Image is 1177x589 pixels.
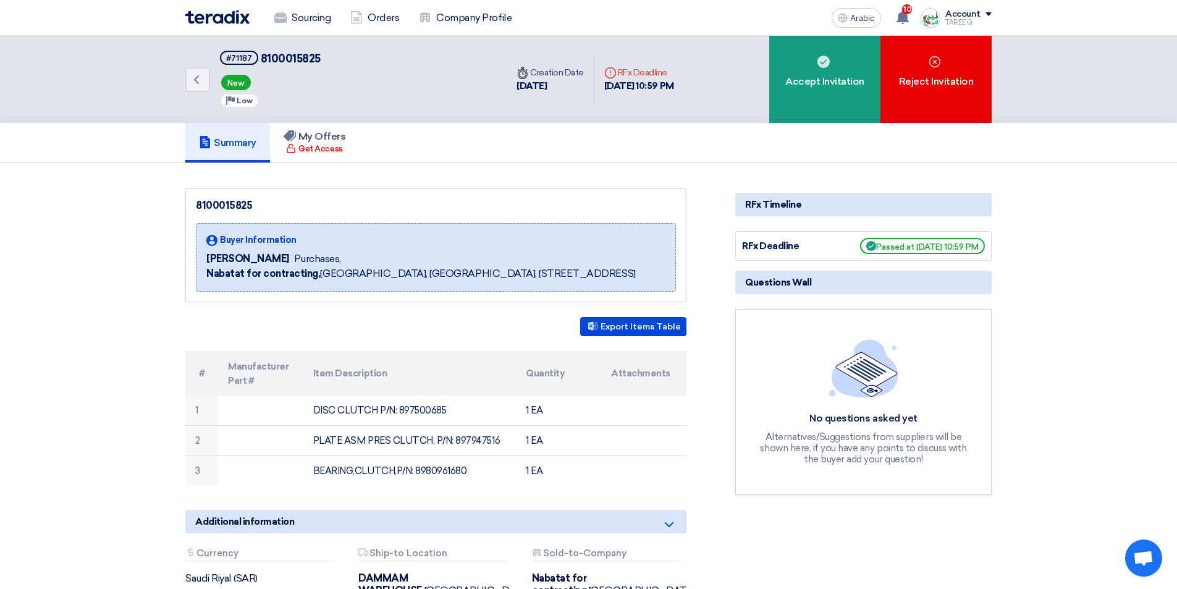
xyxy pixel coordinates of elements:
font: BEARING,CLUTCH,P/N: 8980961680 [313,465,467,477]
font: 2 [195,435,200,446]
font: RFx Timeline [745,199,801,210]
font: Additional information [195,516,294,527]
font: 8100015825 [261,52,321,66]
font: DISC CLUTCH P/N: 897500685 [313,405,447,416]
font: Manufacturer Part # [228,360,289,386]
font: Summary [214,137,256,148]
font: 8100015825 [196,200,252,211]
font: 3 [195,465,200,477]
font: Orders [368,12,399,23]
font: Low [237,96,253,105]
font: Passed at [DATE] 10:59 PM [876,242,979,252]
font: Accept Invitation [785,75,864,87]
a: Summary [185,123,270,163]
font: RFx Deadline [618,67,667,78]
font: Arabic [850,13,875,23]
font: Account [945,9,981,19]
font: Currency [196,548,238,559]
font: 1 EA [526,405,542,416]
font: TAREEQ [945,19,972,27]
font: # [199,368,205,379]
h5: 8100015825 [220,51,321,66]
font: Export Items Table [601,321,681,332]
img: Screenshot___1727703618088.png [921,8,940,28]
font: Attachments [611,368,670,379]
a: Sourcing [264,4,340,32]
font: Company Profile [436,12,512,23]
font: Sold-to-Company [543,548,626,559]
font: Nabatat for contracting, [206,268,320,279]
font: Questions Wall [745,277,811,288]
font: [GEOGRAPHIC_DATA], [GEOGRAPHIC_DATA], [STREET_ADDRESS] [320,268,635,279]
img: empty_state_list.svg [829,339,898,397]
font: 1 [195,405,198,416]
font: New [227,78,245,88]
font: 1 EA [526,465,542,477]
font: RFx Deadline [742,240,799,252]
font: Purchases, [294,253,341,265]
button: Export Items Table [580,317,686,336]
a: My Offers Get Access [270,123,360,163]
font: Creation Date [530,67,584,78]
font: Saudi Riyal (SAR) [185,572,258,584]
font: Alternatives/Suggestions from suppliers will be shown here, if you have any points to discuss wit... [760,431,966,465]
font: 1 EA [526,435,542,446]
font: #71187 [226,54,252,63]
font: My Offers [298,130,346,142]
button: Arabic [832,8,881,28]
a: Open chat [1125,540,1162,577]
font: No questions asked yet [809,412,917,424]
font: Buyer Information [220,235,297,245]
font: 10 [903,5,911,14]
a: Orders [340,4,409,32]
font: PLATE ASM PRES CLUTCH, P/N: 897947516 [313,435,500,446]
img: Teradix logo [185,10,250,24]
font: [DATE] 10:59 PM [604,80,674,91]
font: Ship-to Location [369,548,447,559]
font: [PERSON_NAME] [206,253,289,265]
font: Item Description [313,368,387,379]
font: Get Access [298,144,342,153]
font: Quantity [526,368,565,379]
font: Sourcing [292,12,331,23]
font: Reject Invitation [899,75,974,87]
font: [DATE] [517,80,547,91]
